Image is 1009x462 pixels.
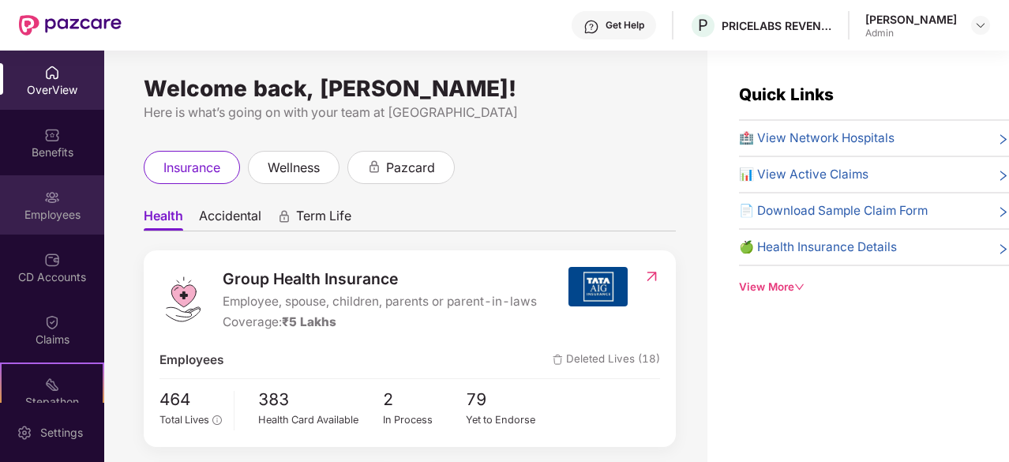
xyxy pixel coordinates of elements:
[466,387,550,413] span: 79
[223,267,537,291] span: Group Health Insurance
[386,158,435,178] span: pazcard
[739,85,834,104] span: Quick Links
[44,190,60,205] img: svg+xml;base64,PHN2ZyBpZD0iRW1wbG95ZWVzIiB4bWxucz0iaHR0cDovL3d3dy53My5vcmcvMjAwMC9zdmciIHdpZHRoPS...
[643,269,660,284] img: RedirectIcon
[223,313,537,332] div: Coverage:
[698,16,708,35] span: P
[739,279,1009,295] div: View More
[17,425,32,441] img: svg+xml;base64,PHN2ZyBpZD0iU2V0dGluZy0yMHgyMCIgeG1sbnM9Imh0dHA6Ly93d3cudzMub3JnLzIwMDAvc3ZnIiB3aW...
[865,27,957,39] div: Admin
[159,351,223,370] span: Employees
[44,314,60,330] img: svg+xml;base64,PHN2ZyBpZD0iQ2xhaW0iIHhtbG5zPSJodHRwOi8vd3d3LnczLm9yZy8yMDAwL3N2ZyIgd2lkdGg9IjIwIi...
[997,168,1009,184] span: right
[739,165,868,184] span: 📊 View Active Claims
[794,282,805,292] span: down
[997,241,1009,257] span: right
[383,412,467,428] div: In Process
[44,252,60,268] img: svg+xml;base64,PHN2ZyBpZD0iQ0RfQWNjb3VudHMiIGRhdGEtbmFtZT0iQ0QgQWNjb3VudHMiIHhtbG5zPSJodHRwOi8vd3...
[367,160,381,174] div: animation
[277,209,291,223] div: animation
[553,355,563,365] img: deleteIcon
[159,387,222,413] span: 464
[865,12,957,27] div: [PERSON_NAME]
[974,19,987,32] img: svg+xml;base64,PHN2ZyBpZD0iRHJvcGRvd24tMzJ4MzIiIHhtbG5zPSJodHRwOi8vd3d3LnczLm9yZy8yMDAwL3N2ZyIgd2...
[144,103,676,122] div: Here is what’s going on with your team at [GEOGRAPHIC_DATA]
[212,415,221,424] span: info-circle
[383,387,467,413] span: 2
[739,129,895,148] span: 🏥 View Network Hospitals
[144,208,183,231] span: Health
[258,387,383,413] span: 383
[44,377,60,393] img: svg+xml;base64,PHN2ZyB4bWxucz0iaHR0cDovL3d3dy53My5vcmcvMjAwMC9zdmciIHdpZHRoPSIyMSIgaGVpZ2h0PSIyMC...
[722,18,832,33] div: PRICELABS REVENUE SOLUTIONS PRIVATE LIMITED
[44,65,60,81] img: svg+xml;base64,PHN2ZyBpZD0iSG9tZSIgeG1sbnM9Imh0dHA6Ly93d3cudzMub3JnLzIwMDAvc3ZnIiB3aWR0aD0iMjAiIG...
[163,158,220,178] span: insurance
[159,414,209,426] span: Total Lives
[997,205,1009,220] span: right
[44,127,60,143] img: svg+xml;base64,PHN2ZyBpZD0iQmVuZWZpdHMiIHhtbG5zPSJodHRwOi8vd3d3LnczLm9yZy8yMDAwL3N2ZyIgd2lkdGg9Ij...
[19,15,122,36] img: New Pazcare Logo
[199,208,261,231] span: Accidental
[282,314,336,329] span: ₹5 Lakhs
[268,158,320,178] span: wellness
[739,238,897,257] span: 🍏 Health Insurance Details
[223,292,537,311] span: Employee, spouse, children, parents or parent-in-laws
[258,412,383,428] div: Health Card Available
[466,412,550,428] div: Yet to Endorse
[739,201,928,220] span: 📄 Download Sample Claim Form
[144,82,676,95] div: Welcome back, [PERSON_NAME]!
[159,276,207,323] img: logo
[36,425,88,441] div: Settings
[296,208,351,231] span: Term Life
[606,19,644,32] div: Get Help
[2,394,103,410] div: Stepathon
[568,267,628,306] img: insurerIcon
[583,19,599,35] img: svg+xml;base64,PHN2ZyBpZD0iSGVscC0zMngzMiIgeG1sbnM9Imh0dHA6Ly93d3cudzMub3JnLzIwMDAvc3ZnIiB3aWR0aD...
[553,351,660,370] span: Deleted Lives (18)
[997,132,1009,148] span: right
